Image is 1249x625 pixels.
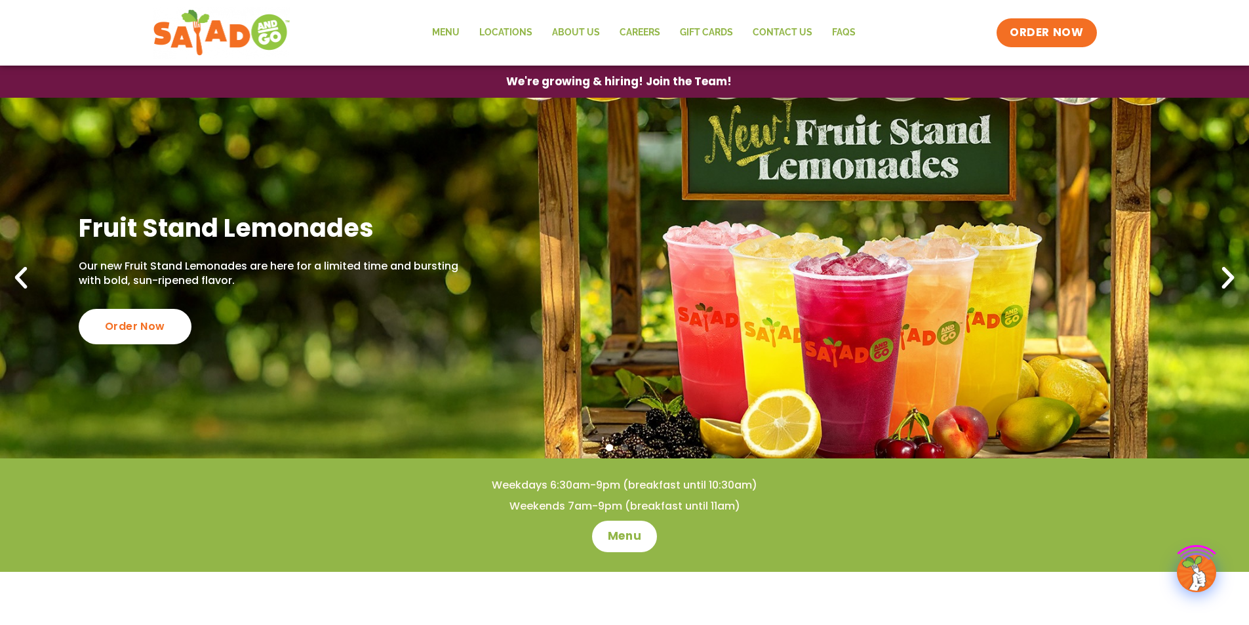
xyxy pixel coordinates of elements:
[79,212,465,244] h2: Fruit Stand Lemonades
[79,259,465,289] p: Our new Fruit Stand Lemonades are here for a limited time and bursting with bold, sun-ripened fla...
[26,499,1223,514] h4: Weekends 7am-9pm (breakfast until 11am)
[422,18,469,48] a: Menu
[1010,25,1083,41] span: ORDER NOW
[1214,264,1242,292] div: Next slide
[621,444,628,451] span: Go to slide 2
[506,76,732,87] span: We're growing & hiring! Join the Team!
[422,18,865,48] nav: Menu
[822,18,865,48] a: FAQs
[7,264,35,292] div: Previous slide
[608,529,641,544] span: Menu
[636,444,643,451] span: Go to slide 3
[153,7,291,59] img: new-SAG-logo-768×292
[486,66,751,97] a: We're growing & hiring! Join the Team!
[670,18,743,48] a: GIFT CARDS
[26,478,1223,493] h4: Weekdays 6:30am-9pm (breakfast until 10:30am)
[606,444,613,451] span: Go to slide 1
[997,18,1096,47] a: ORDER NOW
[79,309,191,344] div: Order Now
[542,18,610,48] a: About Us
[743,18,822,48] a: Contact Us
[469,18,542,48] a: Locations
[610,18,670,48] a: Careers
[592,521,657,552] a: Menu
